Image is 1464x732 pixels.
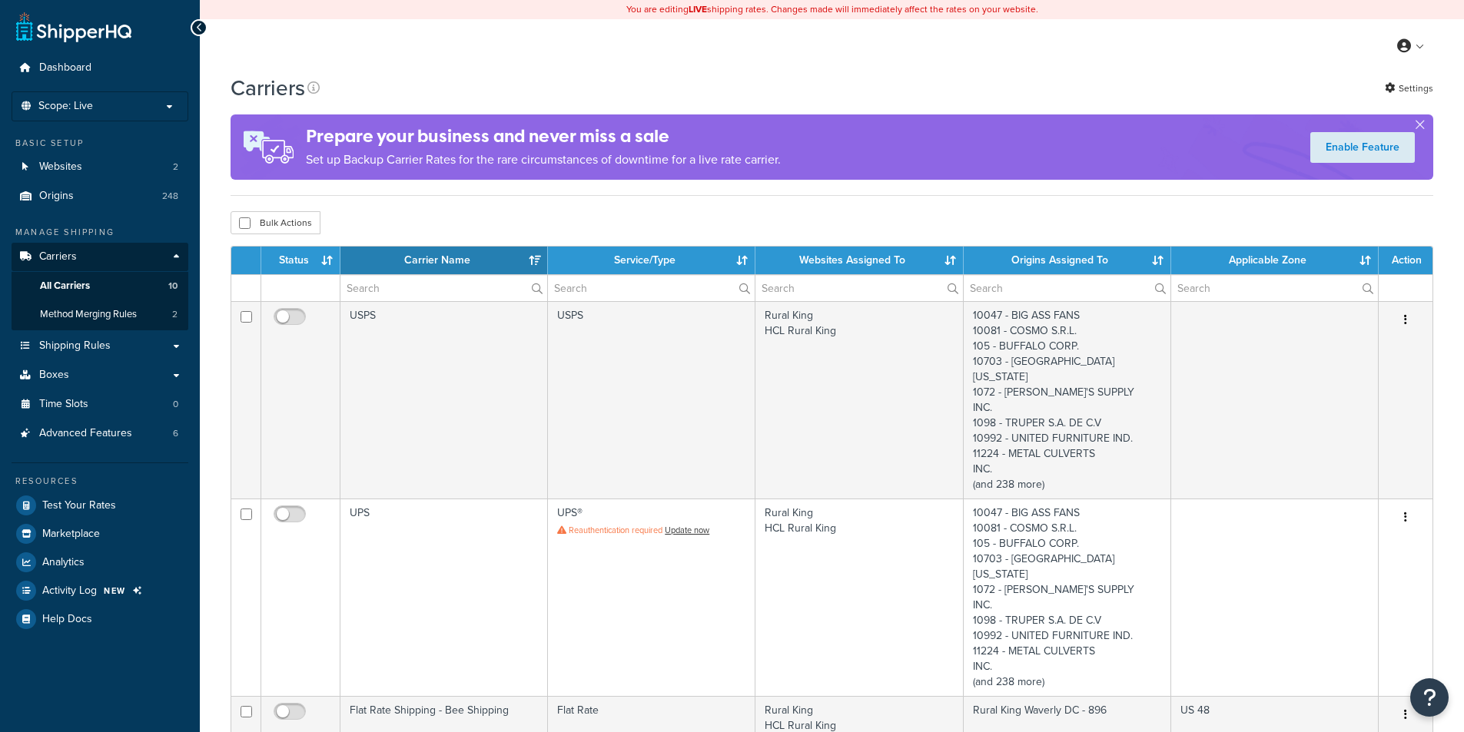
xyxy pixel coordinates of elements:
[548,498,755,696] td: UPS®
[231,114,306,180] img: ad-rules-rateshop-fe6ec290ccb7230408bd80ed9643f0289d75e0ffd9eb532fc0e269fcd187b520.png
[12,182,188,210] a: Origins 248
[12,605,188,633] a: Help Docs
[964,247,1171,274] th: Origins Assigned To: activate to sort column ascending
[665,524,709,536] a: Update now
[16,12,131,42] a: ShipperHQ Home
[12,243,188,330] li: Carriers
[162,190,178,203] span: 248
[1385,78,1433,99] a: Settings
[12,182,188,210] li: Origins
[12,390,188,419] a: Time Slots 0
[39,369,69,382] span: Boxes
[42,528,100,541] span: Marketplace
[39,61,91,75] span: Dashboard
[12,272,188,300] a: All Carriers 10
[168,280,178,293] span: 10
[173,398,178,411] span: 0
[1410,678,1449,717] button: Open Resource Center
[340,498,548,696] td: UPS
[964,301,1171,498] td: 10047 - BIG ASS FANS 10081 - COSMO S.R.L. 105 - BUFFALO CORP. 10703 - [GEOGRAPHIC_DATA][US_STATE]...
[39,427,132,440] span: Advanced Features
[172,308,178,321] span: 2
[173,427,178,440] span: 6
[569,524,662,536] span: Reauthentication required
[12,577,188,604] li: Activity Log
[12,153,188,181] li: Websites
[340,247,548,274] th: Carrier Name: activate to sort column ascending
[689,2,707,16] b: LIVE
[173,161,178,174] span: 2
[261,247,340,274] th: Status: activate to sort column ascending
[12,153,188,181] a: Websites 2
[964,275,1170,301] input: Search
[39,250,77,263] span: Carriers
[12,520,188,548] a: Marketplace
[42,499,116,512] span: Test Your Rates
[1171,247,1379,274] th: Applicable Zone: activate to sort column ascending
[12,361,188,389] a: Boxes
[12,226,188,239] div: Manage Shipping
[12,577,188,604] a: Activity Log NEW
[755,247,963,274] th: Websites Assigned To: activate to sort column ascending
[548,301,755,498] td: USPS
[39,190,74,203] span: Origins
[231,73,305,103] h1: Carriers
[12,419,188,448] li: Advanced Features
[39,340,111,353] span: Shipping Rules
[755,498,963,696] td: Rural King HCL Rural King
[12,300,188,329] a: Method Merging Rules 2
[12,54,188,82] a: Dashboard
[40,308,137,321] span: Method Merging Rules
[12,332,188,360] a: Shipping Rules
[39,161,82,174] span: Websites
[12,419,188,448] a: Advanced Features 6
[12,137,188,150] div: Basic Setup
[40,280,90,293] span: All Carriers
[12,390,188,419] li: Time Slots
[1310,132,1415,163] a: Enable Feature
[12,243,188,271] a: Carriers
[755,275,962,301] input: Search
[12,492,188,519] a: Test Your Rates
[548,275,755,301] input: Search
[340,301,548,498] td: USPS
[104,585,126,597] span: NEW
[231,211,320,234] button: Bulk Actions
[12,272,188,300] li: All Carriers
[306,149,781,171] p: Set up Backup Carrier Rates for the rare circumstances of downtime for a live rate carrier.
[1171,275,1378,301] input: Search
[12,300,188,329] li: Method Merging Rules
[964,498,1171,696] td: 10047 - BIG ASS FANS 10081 - COSMO S.R.L. 105 - BUFFALO CORP. 10703 - [GEOGRAPHIC_DATA][US_STATE]...
[42,613,92,626] span: Help Docs
[38,100,93,113] span: Scope: Live
[42,556,85,569] span: Analytics
[1379,247,1432,274] th: Action
[42,585,97,598] span: Activity Log
[548,247,755,274] th: Service/Type: activate to sort column ascending
[12,475,188,488] div: Resources
[12,548,188,576] a: Analytics
[39,398,88,411] span: Time Slots
[306,124,781,149] h4: Prepare your business and never miss a sale
[755,301,963,498] td: Rural King HCL Rural King
[340,275,547,301] input: Search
